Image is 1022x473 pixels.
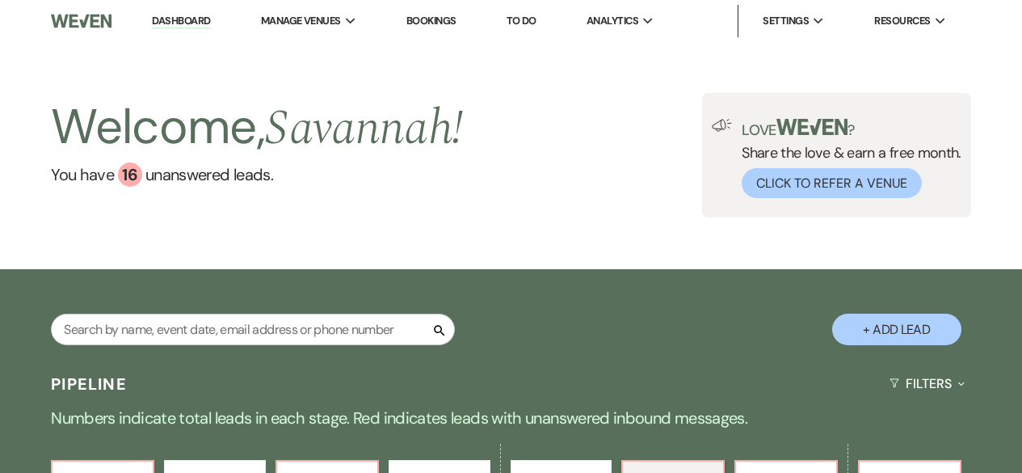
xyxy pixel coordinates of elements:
[265,91,463,166] span: Savannah !
[732,119,961,198] div: Share the love & earn a free month.
[152,14,210,29] a: Dashboard
[51,163,463,187] a: You have 16 unanswered leads.
[406,14,456,27] a: Bookings
[51,4,111,38] img: Weven Logo
[883,362,971,405] button: Filters
[712,119,732,132] img: loud-speaker-illustration.svg
[507,14,536,27] a: To Do
[742,119,961,137] p: Love ?
[742,168,922,198] button: Click to Refer a Venue
[763,13,809,29] span: Settings
[776,119,848,135] img: weven-logo-green.svg
[51,373,127,395] h3: Pipeline
[587,13,638,29] span: Analytics
[51,93,463,163] h2: Welcome,
[51,314,455,345] input: Search by name, event date, email address or phone number
[832,314,961,345] button: + Add Lead
[874,13,930,29] span: Resources
[261,13,341,29] span: Manage Venues
[118,163,142,187] div: 16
